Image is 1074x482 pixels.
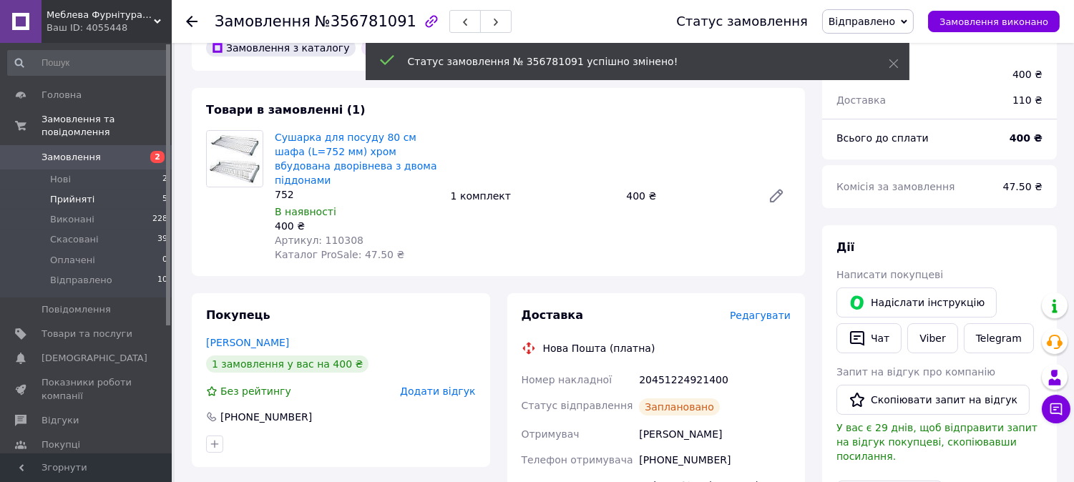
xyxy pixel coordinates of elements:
[206,39,356,56] div: Замовлення з каталогу
[620,186,756,206] div: 400 ₴
[207,131,263,187] img: Сушарка для посуду 80 см шафа (L=752 мм) хром вбудована дворівнева з двома піддонами
[445,186,621,206] div: 1 комплект
[836,94,886,106] span: Доставка
[636,447,794,473] div: [PHONE_NUMBER]
[836,385,1030,415] button: Скопіювати запит на відгук
[1010,132,1043,144] b: 400 ₴
[50,254,95,267] span: Оплачені
[7,50,169,76] input: Пошук
[42,414,79,427] span: Відгуки
[639,398,720,415] div: Заплановано
[162,193,167,206] span: 5
[162,254,167,267] span: 0
[150,151,165,163] span: 2
[42,352,147,365] span: [DEMOGRAPHIC_DATA]
[42,89,82,102] span: Головна
[836,269,943,280] span: Написати покупцеві
[522,400,633,411] span: Статус відправлення
[636,421,794,447] div: [PERSON_NAME]
[42,376,132,402] span: Показники роботи компанії
[636,367,794,393] div: 20451224921400
[157,274,167,287] span: 10
[964,323,1034,353] a: Telegram
[50,233,99,246] span: Скасовані
[42,151,101,164] span: Замовлення
[522,454,633,466] span: Телефон отримувача
[219,410,313,424] div: [PHONE_NUMBER]
[408,54,853,69] div: Статус замовлення № 356781091 успішно змінено!
[907,323,957,353] a: Viber
[50,193,94,206] span: Прийняті
[829,16,895,27] span: Відправлено
[42,438,80,451] span: Покупці
[762,182,791,210] a: Редагувати
[1004,84,1051,116] div: 110 ₴
[206,355,368,373] div: 1 замовлення у вас на 400 ₴
[47,21,172,34] div: Ваш ID: 4055448
[50,213,94,226] span: Виконані
[522,374,612,385] span: Номер накладної
[361,39,439,56] div: Оплачено
[275,235,363,246] span: Артикул: 110308
[836,287,997,318] button: Надіслати інструкцію
[522,428,580,440] span: Отримувач
[42,303,111,316] span: Повідомлення
[215,13,311,30] span: Замовлення
[275,206,336,217] span: В наявності
[275,219,439,233] div: 400 ₴
[836,422,1038,462] span: У вас є 29 днів, щоб відправити запит на відгук покупцеві, скопіювавши посилання.
[206,337,289,348] a: [PERSON_NAME]
[730,310,791,321] span: Редагувати
[162,173,167,186] span: 2
[676,14,808,29] div: Статус замовлення
[939,16,1048,27] span: Замовлення виконано
[275,249,404,260] span: Каталог ProSale: 47.50 ₴
[275,132,437,186] a: Сушарка для посуду 80 см шафа (L=752 мм) хром вбудована дворівнева з двома піддонами
[42,113,172,139] span: Замовлення та повідомлення
[836,240,854,254] span: Дії
[206,103,366,117] span: Товари в замовленні (1)
[1003,181,1043,192] span: 47.50 ₴
[47,9,154,21] span: Меблева Фурнітура "Оптовичок"
[1042,395,1070,423] button: Чат з покупцем
[1012,67,1043,82] div: 400 ₴
[186,14,197,29] div: Повернутися назад
[400,385,475,397] span: Додати відгук
[315,13,416,30] span: №356781091
[50,173,71,186] span: Нові
[836,323,902,353] button: Чат
[275,187,439,202] div: 752
[206,308,270,322] span: Покупець
[836,132,929,144] span: Всього до сплати
[928,11,1060,32] button: Замовлення виконано
[50,274,112,287] span: Відправлено
[42,328,132,340] span: Товари та послуги
[157,233,167,246] span: 39
[522,308,584,322] span: Доставка
[540,341,659,355] div: Нова Пошта (платна)
[220,385,291,397] span: Без рейтингу
[836,181,955,192] span: Комісія за замовлення
[152,213,167,226] span: 228
[836,366,995,378] span: Запит на відгук про компанію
